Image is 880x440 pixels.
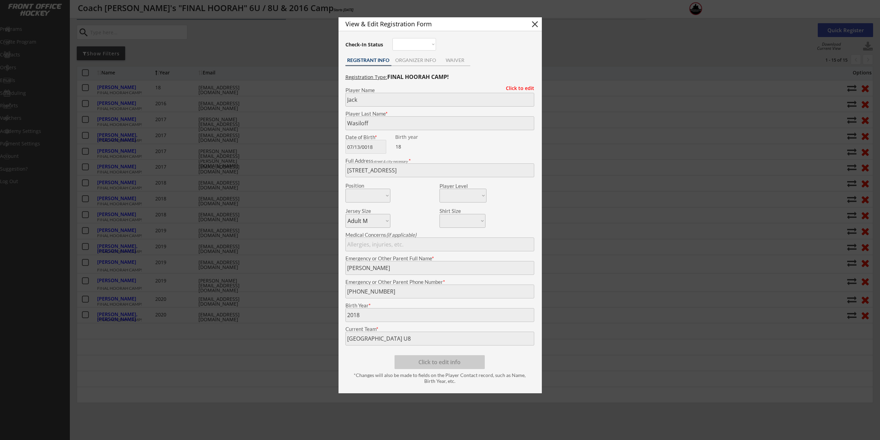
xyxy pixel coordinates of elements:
div: Medical Concerns [345,232,534,237]
div: Date of Birth [345,135,390,140]
div: We are transitioning the system to collect and store date of birth instead of just birth year to ... [395,135,438,140]
div: REGISTRANT INFO [345,58,391,63]
strong: FINAL HOORAH CAMP! [387,73,449,81]
div: Shirt Size [439,208,475,214]
div: Position [345,183,381,188]
div: Player Name [345,88,534,93]
button: Click to edit info [395,355,485,369]
div: Emergency or Other Parent Full Name [345,256,534,261]
button: close [530,19,540,29]
div: Check-In Status [345,42,385,47]
div: Current Team [345,326,534,332]
input: Street, City, Province/State [345,163,534,177]
div: Full Address [345,158,534,163]
div: ORGANIZER INFO [391,58,440,63]
div: Birth Year [345,303,534,308]
input: Allergies, injuries, etc. [345,237,534,251]
div: Click to edit [501,86,534,91]
div: Jersey Size [345,208,381,214]
div: WAIVER [440,58,470,63]
em: street & city necessary [373,159,408,163]
em: (if applicable) [386,232,416,238]
div: Player Last Name [345,111,534,116]
div: *Changes will also be made to fields on the Player Contact record, such as Name, Birth Year, etc. [349,372,531,384]
div: Emergency or Other Parent Phone Number [345,279,534,285]
div: Birth year [395,135,438,140]
div: View & Edit Registration Form [345,21,518,27]
u: Registration Type: [345,74,387,80]
div: Player Level [439,183,487,189]
div: 18 [396,143,439,150]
